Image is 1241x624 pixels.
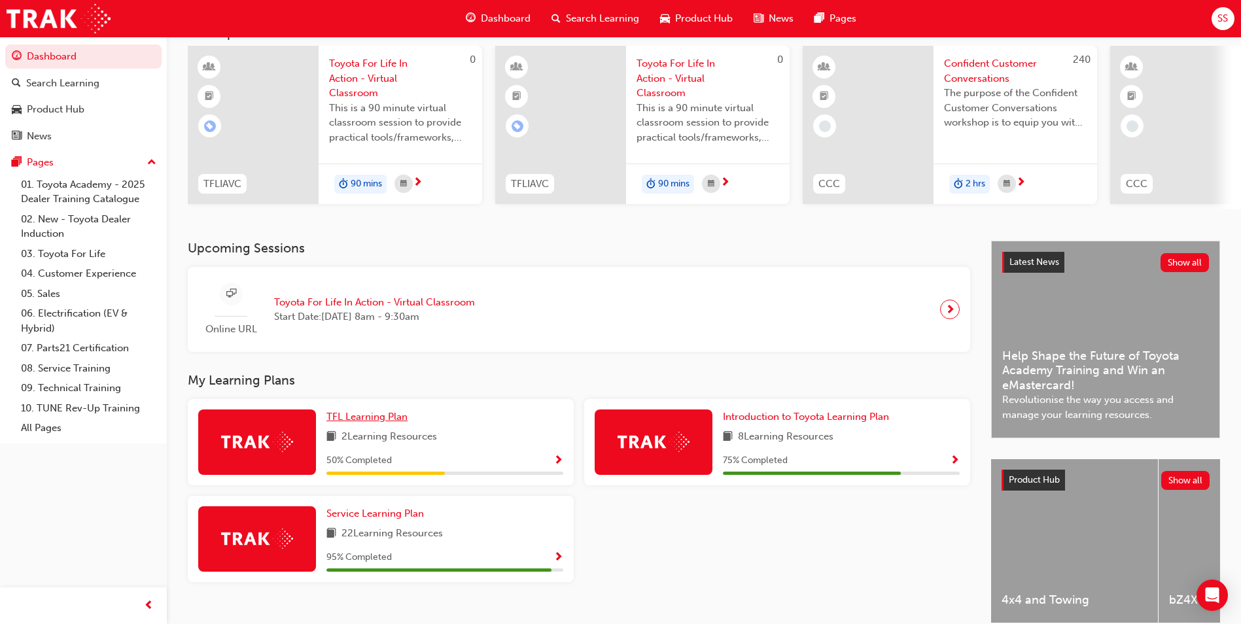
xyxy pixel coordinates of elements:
span: calendar-icon [708,176,714,192]
button: Show Progress [950,453,960,469]
span: 2 Learning Resources [341,429,437,445]
span: booktick-icon [1127,88,1136,105]
img: Trak [618,432,690,452]
span: Toyota For Life In Action - Virtual Classroom [637,56,779,101]
span: calendar-icon [1004,176,1010,192]
span: search-icon [551,10,561,27]
span: next-icon [945,300,955,319]
span: Start Date: [DATE] 8am - 9:30am [274,309,475,324]
span: This is a 90 minute virtual classroom session to provide practical tools/frameworks, behaviours a... [329,101,472,145]
span: TFLIAVC [511,177,549,192]
a: 06. Electrification (EV & Hybrid) [16,303,162,338]
div: Product Hub [27,102,84,117]
span: search-icon [12,78,21,90]
span: News [769,11,794,26]
button: Show all [1161,253,1210,272]
span: car-icon [660,10,670,27]
a: pages-iconPages [804,5,867,32]
span: 22 Learning Resources [341,526,443,542]
div: Search Learning [26,76,99,91]
a: Latest NewsShow all [1002,252,1209,273]
a: 0TFLIAVCToyota For Life In Action - Virtual ClassroomThis is a 90 minute virtual classroom sessio... [188,46,482,204]
span: 75 % Completed [723,453,788,468]
span: book-icon [326,429,336,445]
button: DashboardSearch LearningProduct HubNews [5,42,162,150]
a: guage-iconDashboard [455,5,541,32]
img: Trak [7,4,111,33]
img: Trak [221,529,293,549]
span: 90 mins [351,177,382,192]
span: sessionType_ONLINE_URL-icon [226,286,236,302]
a: search-iconSearch Learning [541,5,650,32]
span: 2 hrs [966,177,985,192]
span: duration-icon [339,176,348,193]
a: Service Learning Plan [326,506,429,521]
span: Latest News [1009,256,1059,268]
a: News [5,124,162,148]
span: car-icon [12,104,22,116]
span: learningResourceType_INSTRUCTOR_LED-icon [512,59,521,76]
span: TFLIAVC [203,177,241,192]
div: Open Intercom Messenger [1197,580,1228,611]
span: Dashboard [481,11,531,26]
a: All Pages [16,418,162,438]
span: learningResourceType_INSTRUCTOR_LED-icon [1127,59,1136,76]
a: 04. Customer Experience [16,264,162,284]
span: Revolutionise the way you access and manage your learning resources. [1002,392,1209,422]
span: pages-icon [814,10,824,27]
a: 240CCCConfident Customer ConversationsThe purpose of the Confident Customer Conversations worksho... [803,46,1097,204]
span: learningRecordVerb_NONE-icon [819,120,831,132]
span: booktick-icon [512,88,521,105]
a: Product HubShow all [1002,470,1210,491]
span: prev-icon [144,598,154,614]
a: 02. New - Toyota Dealer Induction [16,209,162,244]
a: car-iconProduct Hub [650,5,743,32]
span: TFL Learning Plan [326,411,408,423]
span: Product Hub [675,11,733,26]
button: Show all [1161,471,1210,490]
a: Introduction to Toyota Learning Plan [723,409,894,425]
span: next-icon [413,177,423,189]
a: 10. TUNE Rev-Up Training [16,398,162,419]
span: next-icon [1016,177,1026,189]
button: Show Progress [553,453,563,469]
span: 95 % Completed [326,550,392,565]
a: 08. Service Training [16,358,162,379]
span: news-icon [754,10,763,27]
a: 4x4 and Towing [991,459,1158,623]
span: learningResourceType_INSTRUCTOR_LED-icon [820,59,829,76]
div: News [27,129,52,144]
span: 240 [1073,54,1091,65]
a: 03. Toyota For Life [16,244,162,264]
span: learningResourceType_INSTRUCTOR_LED-icon [205,59,214,76]
span: next-icon [720,177,730,189]
button: Show Progress [553,549,563,566]
span: news-icon [12,131,22,143]
span: Introduction to Toyota Learning Plan [723,411,889,423]
a: 01. Toyota Academy - 2025 Dealer Training Catalogue [16,175,162,209]
button: SS [1212,7,1234,30]
span: Help Shape the Future of Toyota Academy Training and Win an eMastercard! [1002,349,1209,393]
span: 4x4 and Towing [1002,593,1147,608]
span: learningRecordVerb_NONE-icon [1127,120,1138,132]
span: Show Progress [950,455,960,467]
span: duration-icon [646,176,655,193]
a: TFL Learning Plan [326,409,413,425]
span: learningRecordVerb_ENROLL-icon [204,120,216,132]
span: Confident Customer Conversations [944,56,1087,86]
span: Show Progress [553,552,563,564]
span: 0 [470,54,476,65]
span: The purpose of the Confident Customer Conversations workshop is to equip you with tools to commun... [944,86,1087,130]
span: 0 [777,54,783,65]
span: duration-icon [954,176,963,193]
span: booktick-icon [205,88,214,105]
a: 05. Sales [16,284,162,304]
span: 50 % Completed [326,453,392,468]
a: Search Learning [5,71,162,95]
a: Latest NewsShow allHelp Shape the Future of Toyota Academy Training and Win an eMastercard!Revolu... [991,241,1220,438]
span: booktick-icon [820,88,829,105]
span: CCC [818,177,840,192]
h3: Upcoming Sessions [188,241,970,256]
span: up-icon [147,154,156,171]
